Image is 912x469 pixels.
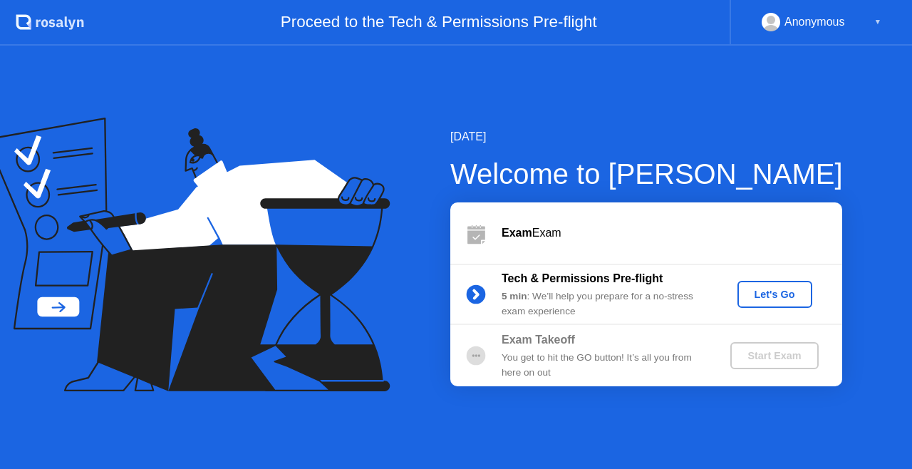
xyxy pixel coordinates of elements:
div: ▼ [874,13,881,31]
button: Let's Go [737,281,812,308]
div: : We’ll help you prepare for a no-stress exam experience [502,289,707,319]
div: You get to hit the GO button! It’s all you from here on out [502,351,707,380]
b: Exam Takeoff [502,334,575,346]
div: Welcome to [PERSON_NAME] [450,153,843,195]
div: Exam [502,225,842,242]
b: 5 min [502,291,527,301]
b: Tech & Permissions Pre-flight [502,272,663,284]
b: Exam [502,227,532,239]
div: Let's Go [743,289,807,300]
div: [DATE] [450,128,843,145]
div: Start Exam [736,350,812,361]
div: Anonymous [784,13,845,31]
button: Start Exam [730,342,818,369]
